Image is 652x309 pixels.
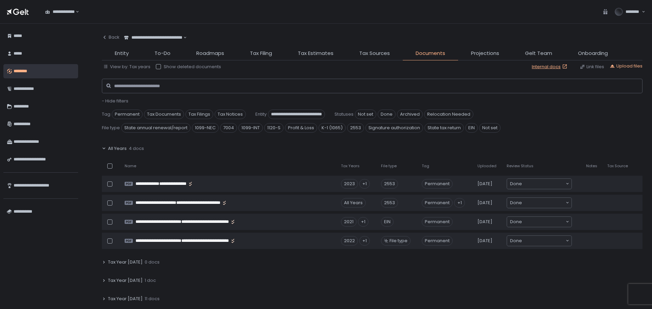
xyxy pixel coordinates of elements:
[102,98,128,104] button: - Hide filters
[115,50,129,57] span: Entity
[341,163,360,169] span: Tax Years
[145,296,160,302] span: 11 docs
[532,64,569,70] a: Internal docs
[359,179,370,189] div: +1
[479,123,501,133] span: Not set
[145,277,156,284] span: 1 doc
[102,31,120,44] button: Back
[381,198,398,208] div: 2553
[522,180,565,187] input: Search for option
[359,50,390,57] span: Tax Sources
[319,123,346,133] span: K-1 (1065)
[510,180,522,187] span: Done
[341,179,358,189] div: 2023
[522,218,565,225] input: Search for option
[381,179,398,189] div: 2553
[586,163,597,169] span: Notes
[465,123,478,133] span: EIN
[341,236,358,246] div: 2022
[507,179,572,189] div: Search for option
[129,146,144,152] span: 4 docs
[196,50,224,57] span: Roadmaps
[264,123,284,133] span: 1120-S
[285,123,317,133] span: Profit & Loss
[477,163,496,169] span: Uploaded
[471,50,499,57] span: Projections
[607,163,628,169] span: Tax Source
[522,237,565,244] input: Search for option
[390,238,407,244] span: File type
[215,110,246,119] span: Tax Notices
[477,238,492,244] span: [DATE]
[424,123,464,133] span: State tax return
[334,111,354,117] span: Statuses
[121,123,191,133] span: State annual renewal/report
[144,110,184,119] span: Tax Documents
[185,110,213,119] span: Tax Filings
[397,110,423,119] span: Archived
[507,198,572,208] div: Search for option
[238,123,263,133] span: 1099-INT
[108,277,143,284] span: Tax Year [DATE]
[477,219,492,225] span: [DATE]
[145,259,160,265] span: 0 docs
[358,217,368,227] div: +1
[108,146,127,152] span: All Years
[298,50,333,57] span: Tax Estimates
[255,111,267,117] span: Entity
[477,181,492,187] span: [DATE]
[510,237,522,244] span: Done
[507,163,533,169] span: Review Status
[341,217,357,227] div: 2021
[422,179,453,189] span: Permanent
[381,163,397,169] span: File type
[155,50,170,57] span: To-Do
[359,236,370,246] div: +1
[381,217,394,227] div: EIN
[250,50,272,57] span: Tax Filing
[378,110,396,119] span: Done
[41,5,79,19] div: Search for option
[125,163,136,169] span: Name
[525,50,552,57] span: Gelt Team
[108,259,143,265] span: Tax Year [DATE]
[424,110,473,119] span: Relocation Needed
[102,34,120,40] div: Back
[341,198,366,208] div: All Years
[112,110,143,119] span: Permanent
[422,217,453,227] span: Permanent
[416,50,445,57] span: Documents
[220,123,237,133] span: 7004
[510,199,522,206] span: Done
[578,50,608,57] span: Onboarding
[422,198,453,208] span: Permanent
[507,217,572,227] div: Search for option
[355,110,376,119] span: Not set
[102,125,120,131] span: File type
[522,199,565,206] input: Search for option
[103,64,150,70] button: View by: Tax years
[477,200,492,206] span: [DATE]
[365,123,423,133] span: Signature authorization
[454,198,465,208] span: +1
[510,218,522,225] span: Done
[182,34,183,41] input: Search for option
[347,123,364,133] span: 2553
[422,163,429,169] span: Tag
[192,123,219,133] span: 1099-NEC
[610,63,642,69] button: Upload files
[422,236,453,246] span: Permanent
[580,64,604,70] button: Link files
[108,296,143,302] span: Tax Year [DATE]
[102,111,110,117] span: Tag
[120,31,187,45] div: Search for option
[507,236,572,246] div: Search for option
